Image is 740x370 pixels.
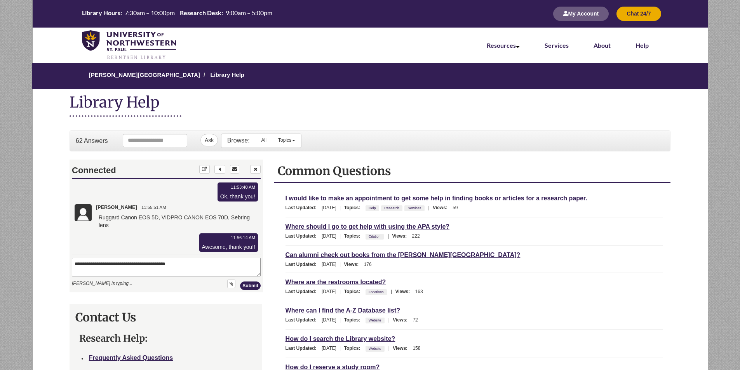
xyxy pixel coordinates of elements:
span: 59 [453,205,458,210]
span: Last Updated: [286,317,320,323]
a: Frequently Asked Questions [89,354,173,361]
a: I would like to make an appointment to get some help in finding books or articles for a research ... [286,194,587,203]
span: Views: [393,317,411,323]
img: UNWSP Library Logo [82,30,176,60]
a: Help [636,42,649,49]
span: [DATE] [322,205,336,210]
span: [DATE] [322,233,336,239]
span: Last Updated: [286,262,320,267]
span: 158 [413,346,420,351]
span: Last Updated: [286,233,320,239]
a: Where can I find the A-Z Database list? [286,306,400,315]
span: 222 [412,233,420,239]
span: 163 [415,289,423,294]
button: Chat 24/7 [616,7,661,21]
h2: Common Questions [278,163,667,178]
span: [DATE] [322,346,336,351]
ul: Topics: [366,205,427,210]
span: [DATE] [322,262,336,267]
span: | [389,289,394,294]
ul: Topics: [366,317,387,323]
span: | [338,317,343,323]
span: | [387,317,392,323]
div: Chat Widget [70,160,262,292]
span: | [427,205,432,210]
a: Where are the restrooms located? [286,278,386,287]
span: | [338,262,343,267]
a: About [594,42,611,49]
a: Website [367,316,382,325]
span: Topics: [344,233,364,239]
span: Topics: [344,346,364,351]
a: How do I search the Library website? [286,334,395,343]
span: Views: [392,233,411,239]
span: 72 [413,317,418,323]
a: My Account [553,11,609,17]
a: Website [367,344,382,353]
button: My Account [553,7,609,21]
a: Help [367,204,377,212]
span: Views: [344,262,363,267]
ul: Topics: [366,289,389,294]
p: 62 Answers [76,137,108,145]
a: Research [383,204,400,212]
span: Views: [433,205,451,210]
span: Topics: [344,317,364,323]
p: Browse: [227,136,250,145]
span: 176 [364,262,372,267]
a: Topics [272,134,301,146]
span: | [387,346,392,351]
a: Chat 24/7 [616,11,661,17]
a: Services [407,204,423,212]
th: Library Hours: [80,9,123,17]
span: Views: [395,289,414,294]
th: Research Desk: [178,9,224,17]
h1: Library Help [70,93,181,117]
span: Last Updated: [286,205,320,210]
a: Where should I go to get help with using the APA style? [286,222,450,231]
button: Ask [200,134,218,146]
table: Hours Today [80,9,274,17]
span: Topics: [344,289,364,294]
span: | [338,233,343,239]
iframe: Chat Widget [70,160,263,292]
ul: Topics: [366,233,386,239]
ul: Topics: [366,346,387,351]
span: | [338,289,343,294]
a: [PERSON_NAME][GEOGRAPHIC_DATA] [89,71,200,78]
h2: Contact Us [75,310,256,325]
span: 7:30am – 10:00pm [125,9,175,16]
a: Hours Today [80,9,274,18]
a: Library Help [210,71,244,78]
a: Citation [367,232,382,241]
span: Topics: [344,205,364,210]
span: Views: [393,346,411,351]
span: [DATE] [322,317,336,323]
a: Resources [487,42,520,49]
span: Last Updated: [286,346,320,351]
a: Locations [367,288,385,296]
span: | [338,346,343,351]
span: Last Updated: [286,289,320,294]
a: Services [545,42,569,49]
